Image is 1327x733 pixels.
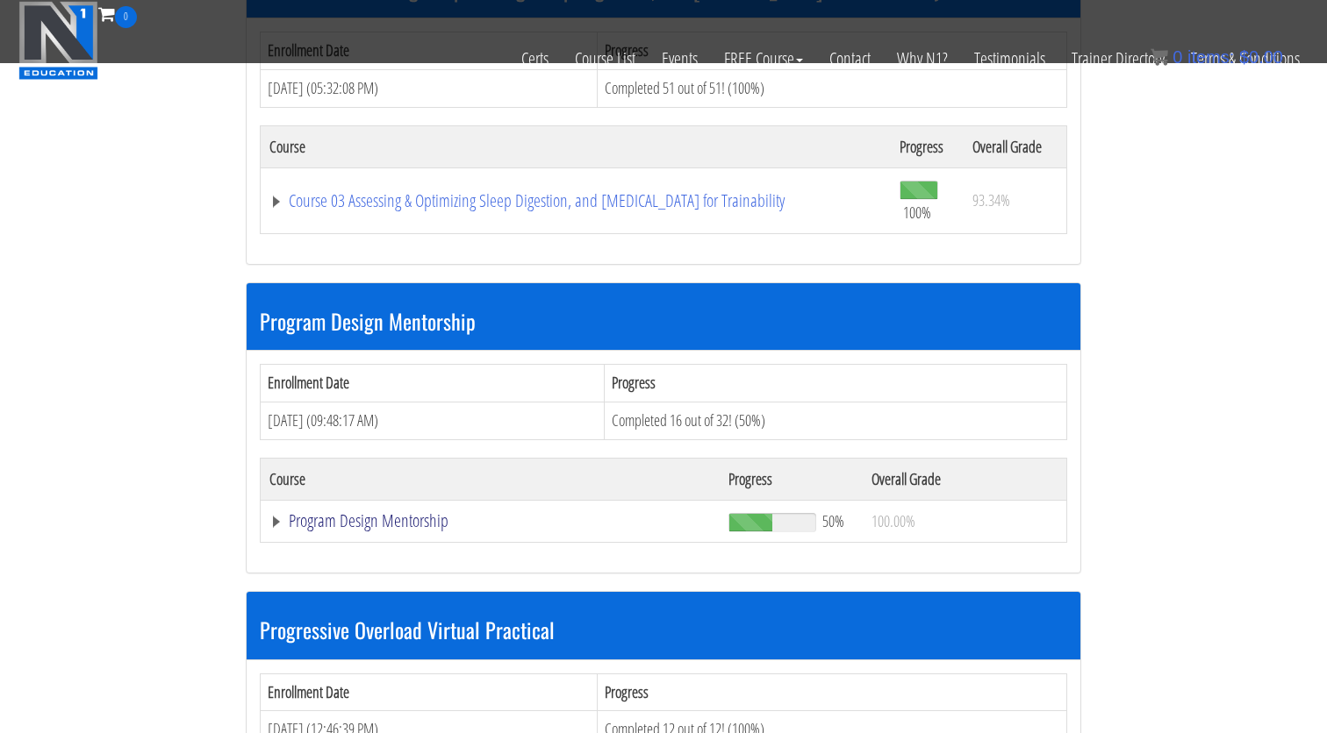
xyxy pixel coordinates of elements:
td: [DATE] (09:48:17 AM) [261,402,605,440]
th: Overall Grade [863,458,1066,500]
span: items: [1187,47,1234,67]
h3: Progressive Overload Virtual Practical [260,618,1067,641]
a: 0 [98,2,137,25]
th: Enrollment Date [261,673,598,711]
td: Completed 16 out of 32! (50%) [605,402,1067,440]
th: Progress [891,125,964,167]
th: Course [261,125,892,167]
span: 0 [115,6,137,28]
a: Course 03 Assessing & Optimizing Sleep Digestion, and [MEDICAL_DATA] for Trainability [269,192,882,210]
span: 100% [903,203,931,222]
th: Enrollment Date [261,365,605,402]
span: 0 [1173,47,1182,67]
span: 50% [822,511,844,530]
th: Overall Grade [964,125,1067,167]
a: Terms & Conditions [1178,28,1313,89]
td: 100.00% [863,500,1066,542]
a: Why N1? [884,28,961,89]
td: 93.34% [964,167,1067,233]
th: Course [261,458,721,500]
a: 0 items: $0.00 [1151,47,1283,67]
h3: Program Design Mentorship [260,310,1067,332]
bdi: 0.00 [1239,47,1283,67]
img: icon11.png [1151,48,1168,66]
span: $ [1239,47,1249,67]
a: Testimonials [961,28,1058,89]
th: Progress [720,458,863,500]
a: Trainer Directory [1058,28,1178,89]
a: Certs [508,28,562,89]
th: Progress [598,673,1067,711]
a: FREE Course [711,28,816,89]
th: Progress [605,365,1067,402]
img: n1-education [18,1,98,80]
a: Events [649,28,711,89]
a: Course List [562,28,649,89]
a: Program Design Mentorship [269,512,711,530]
a: Contact [816,28,884,89]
